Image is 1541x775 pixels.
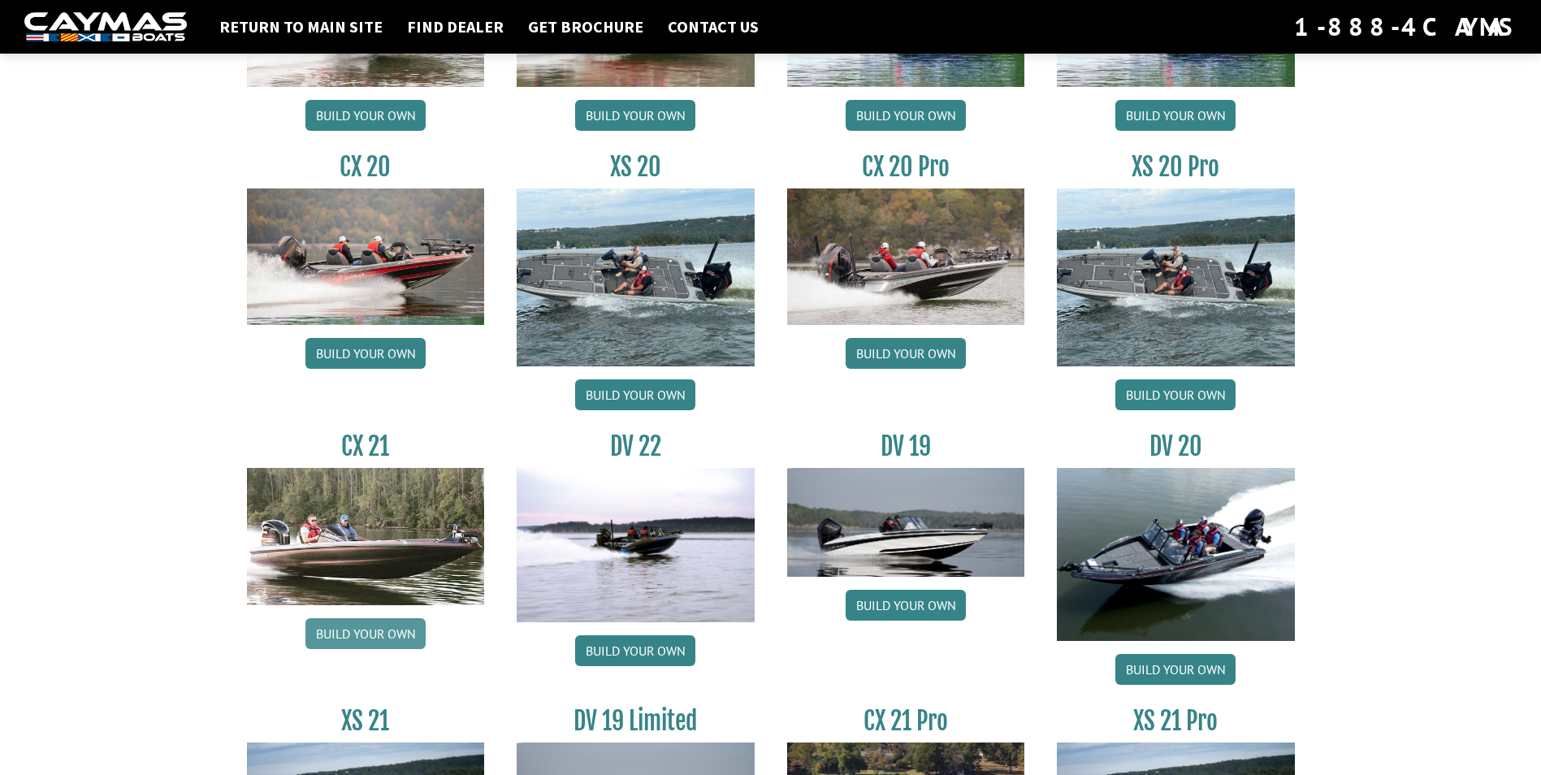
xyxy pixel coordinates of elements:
img: DV_20_from_website_for_caymas_connect.png [1057,468,1295,641]
h3: CX 20 Pro [787,152,1025,182]
h3: XS 20 Pro [1057,152,1295,182]
a: Build your own [305,100,426,131]
img: XS_20_resized.jpg [517,188,755,366]
h3: XS 20 [517,152,755,182]
h3: XS 21 Pro [1057,706,1295,736]
img: dv-19-ban_from_website_for_caymas_connect.png [787,468,1025,577]
a: Build your own [846,100,966,131]
a: Return to main site [211,16,391,37]
a: Find Dealer [399,16,512,37]
a: Get Brochure [520,16,651,37]
a: Build your own [846,338,966,369]
img: XS_20_resized.jpg [1057,188,1295,366]
a: Build your own [575,635,695,666]
h3: DV 19 [787,431,1025,461]
img: DV22_original_motor_cropped_for_caymas_connect.jpg [517,468,755,622]
a: Build your own [305,618,426,649]
a: Build your own [575,379,695,410]
h3: DV 20 [1057,431,1295,461]
h3: XS 21 [247,706,485,736]
img: CX-20_thumbnail.jpg [247,188,485,325]
a: Build your own [846,590,966,621]
h3: CX 21 [247,431,485,461]
h3: DV 22 [517,431,755,461]
a: Build your own [575,100,695,131]
h3: CX 21 Pro [787,706,1025,736]
a: Build your own [1115,100,1236,131]
a: Contact Us [660,16,767,37]
img: CX21_thumb.jpg [247,468,485,604]
h3: CX 20 [247,152,485,182]
h3: DV 19 Limited [517,706,755,736]
img: white-logo-c9c8dbefe5ff5ceceb0f0178aa75bf4bb51f6bca0971e226c86eb53dfe498488.png [24,12,187,42]
div: 1-888-4CAYMAS [1294,9,1517,45]
img: CX-20Pro_thumbnail.jpg [787,188,1025,325]
a: Build your own [305,338,426,369]
a: Build your own [1115,379,1236,410]
a: Build your own [1115,654,1236,685]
